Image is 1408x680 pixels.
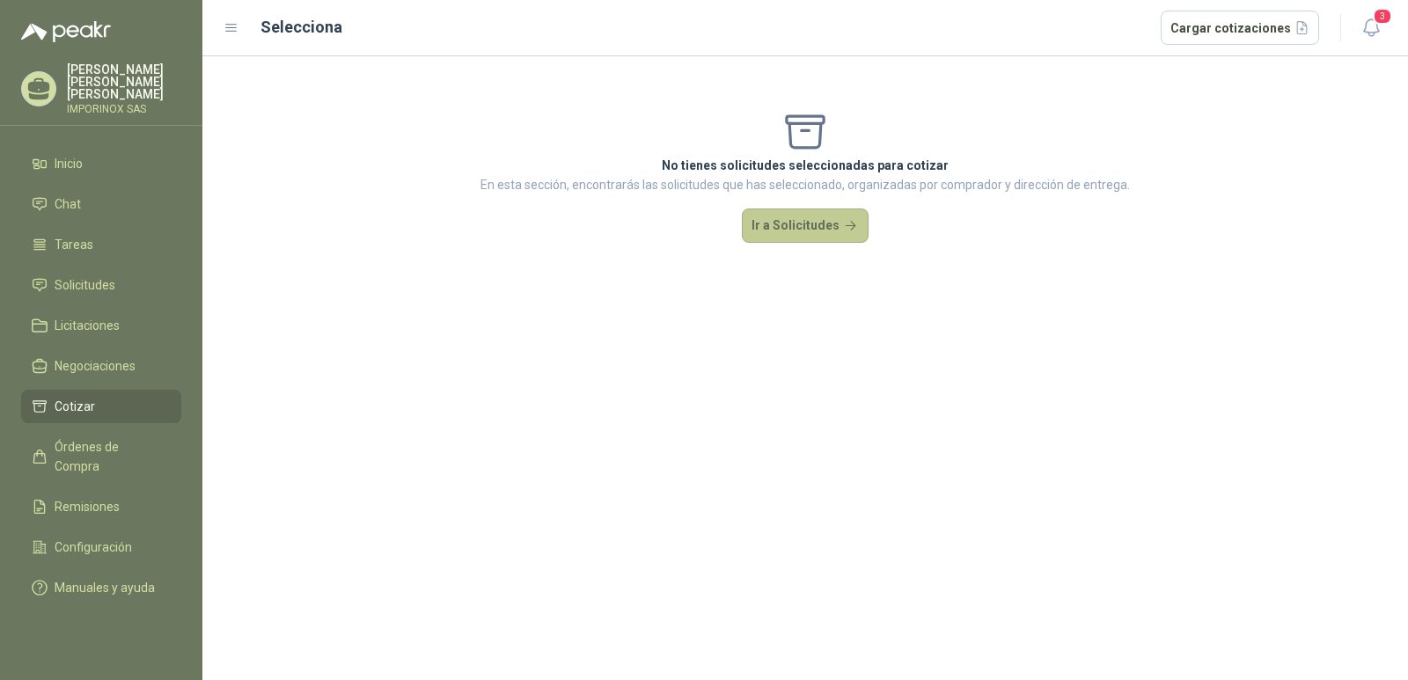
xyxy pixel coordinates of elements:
span: Órdenes de Compra [55,437,165,476]
button: 3 [1355,12,1387,44]
p: [PERSON_NAME] [PERSON_NAME] [PERSON_NAME] [67,63,181,100]
span: Inicio [55,154,83,173]
a: Tareas [21,228,181,261]
span: Configuración [55,537,132,557]
a: Chat [21,187,181,221]
p: No tienes solicitudes seleccionadas para cotizar [480,156,1130,175]
span: Licitaciones [55,316,120,335]
a: Manuales y ayuda [21,571,181,604]
span: Manuales y ayuda [55,578,155,597]
a: Inicio [21,147,181,180]
a: Remisiones [21,490,181,523]
span: Chat [55,194,81,214]
span: Negociaciones [55,356,136,376]
a: Cotizar [21,390,181,423]
button: Cargar cotizaciones [1161,11,1320,46]
button: Ir a Solicitudes [742,208,869,244]
p: IMPORINOX SAS [67,104,181,114]
span: 3 [1373,8,1392,25]
span: Solicitudes [55,275,115,295]
img: Logo peakr [21,21,111,42]
a: Solicitudes [21,268,181,302]
a: Configuración [21,530,181,564]
a: Licitaciones [21,309,181,342]
a: Órdenes de Compra [21,430,181,483]
h2: Selecciona [260,15,342,40]
p: En esta sección, encontrarás las solicitudes que has seleccionado, organizadas por comprador y di... [480,175,1130,194]
a: Negociaciones [21,349,181,383]
span: Remisiones [55,497,120,516]
span: Cotizar [55,397,95,416]
span: Tareas [55,235,93,254]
